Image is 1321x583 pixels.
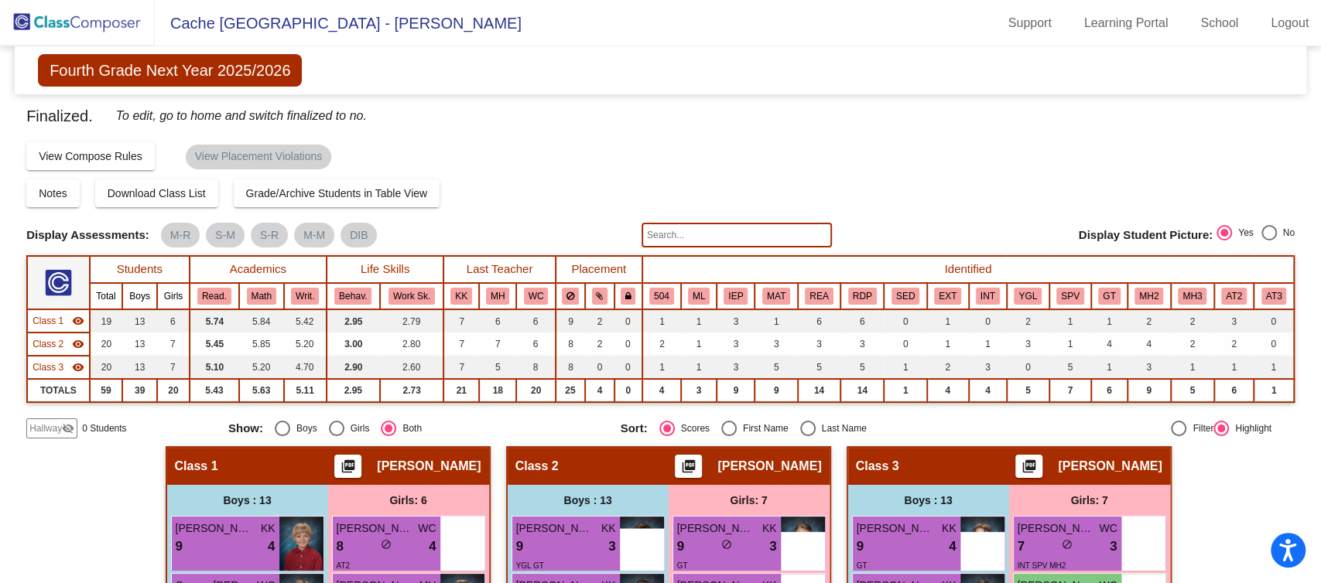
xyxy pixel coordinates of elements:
[1056,288,1084,305] button: SPV
[1020,459,1039,480] mat-icon: picture_as_pdf
[516,283,555,309] th: Waybright Cydney
[90,332,123,356] td: 20
[614,283,642,309] th: Keep with teacher
[1217,225,1295,245] mat-radio-group: Select an option
[228,421,609,436] mat-radio-group: Select an option
[1007,379,1049,402] td: 5
[642,309,681,332] td: 1
[1214,356,1254,379] td: 1
[239,379,284,402] td: 5.63
[717,332,755,356] td: 3
[72,338,84,350] mat-icon: visibility
[443,256,555,283] th: Last Teacher
[116,105,367,127] span: To edit, go to home and switch finalized to no.
[1049,283,1092,309] th: Strong Parent Volunteer
[1186,421,1213,435] div: Filter
[479,283,517,309] th: Molli Helton
[949,537,956,557] span: 4
[798,379,840,402] td: 14
[206,223,245,247] mat-chip: S-M
[1134,288,1163,305] button: MH2
[969,379,1007,402] td: 4
[186,145,331,169] mat-chip: View Placement Violations
[337,520,414,537] span: [PERSON_NAME]
[190,356,239,379] td: 5.10
[614,379,642,402] td: 0
[717,283,755,309] th: Individualized Education Plan
[677,561,688,570] span: GT
[157,356,190,379] td: 7
[1018,561,1066,570] span: INT SPV MH2
[190,332,239,356] td: 5.45
[556,332,586,356] td: 8
[90,256,190,283] th: Students
[969,283,1007,309] th: Introvert
[585,379,614,402] td: 4
[380,356,444,379] td: 2.60
[122,356,156,379] td: 13
[38,54,302,87] span: Fourth Grade Next Year 2025/2026
[381,539,392,550] span: do_not_disturb_alt
[1221,288,1247,305] button: AT2
[1099,520,1117,537] span: WC
[388,288,435,305] button: Work Sk.
[284,356,327,379] td: 4.70
[857,537,864,557] span: 9
[1091,379,1127,402] td: 6
[344,421,370,435] div: Girls
[39,150,142,162] span: View Compose Rules
[157,332,190,356] td: 7
[1254,379,1294,402] td: 1
[1007,283,1049,309] th: Young for grade level
[840,379,884,402] td: 14
[621,421,648,435] span: Sort:
[1214,283,1254,309] th: Attendance Concern - missed 10-20%
[614,356,642,379] td: 0
[927,283,969,309] th: Extrovert
[884,356,926,379] td: 1
[585,332,614,356] td: 2
[642,256,1294,283] th: Identified
[284,379,327,402] td: 5.11
[681,332,717,356] td: 1
[1254,356,1294,379] td: 1
[167,485,328,516] div: Boys : 13
[721,539,732,550] span: do_not_disturb_alt
[26,228,149,242] span: Display Assessments:
[755,309,797,332] td: 1
[1058,459,1162,474] span: [PERSON_NAME]
[840,283,884,309] th: READ Plan
[642,283,681,309] th: 504 Plan
[755,332,797,356] td: 3
[669,485,830,516] div: Girls: 7
[556,309,586,332] td: 9
[1258,11,1321,36] a: Logout
[516,379,555,402] td: 20
[190,256,327,283] th: Academics
[1110,537,1117,557] span: 3
[608,537,615,557] span: 3
[1018,537,1025,557] span: 7
[717,309,755,332] td: 3
[516,537,523,557] span: 9
[479,356,517,379] td: 5
[443,332,478,356] td: 7
[247,288,276,305] button: Math
[681,309,717,332] td: 1
[27,379,89,402] td: TOTALS
[556,379,586,402] td: 25
[516,561,544,570] span: YGL GT
[380,309,444,332] td: 2.79
[234,179,440,207] button: Grade/Archive Students in Table View
[190,309,239,332] td: 5.74
[228,421,263,435] span: Show:
[762,288,790,305] button: MAT
[1214,332,1254,356] td: 2
[33,337,63,351] span: Class 2
[516,356,555,379] td: 8
[95,179,218,207] button: Download Class List
[157,309,190,332] td: 6
[556,283,586,309] th: Keep away students
[585,283,614,309] th: Keep with students
[443,356,478,379] td: 7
